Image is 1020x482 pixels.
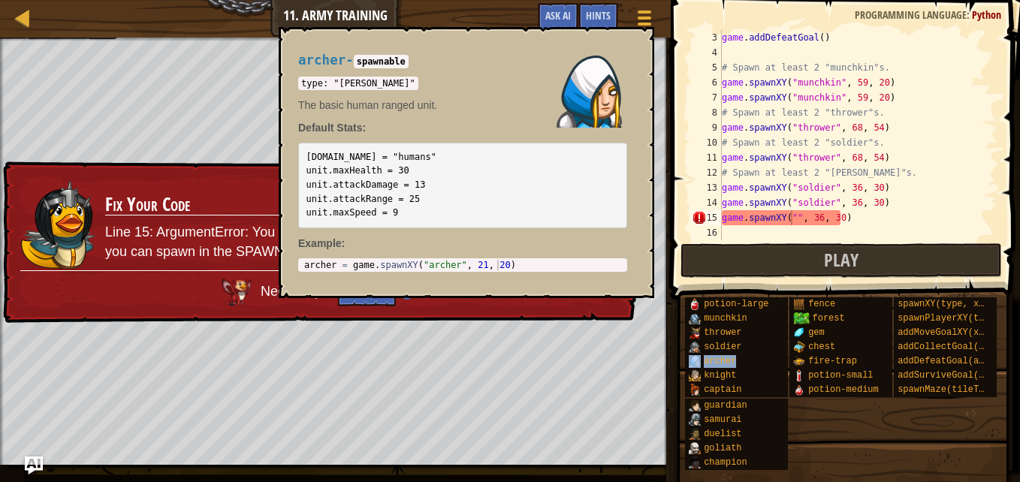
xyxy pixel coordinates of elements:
[298,53,627,68] h4: -
[298,53,346,68] span: archer
[298,237,342,249] span: Example
[552,53,627,128] img: Archer F
[298,77,418,90] code: type: "[PERSON_NAME]"
[306,152,436,218] code: [DOMAIN_NAME] = "humans" unit.maxHealth = 30 unit.attackDamage = 13 unit.attackRange = 25 unit.ma...
[298,237,345,249] strong: :
[298,122,366,134] strong: Default Stats:
[298,98,627,113] p: The basic human ranged unit.
[354,55,409,68] code: spawnable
